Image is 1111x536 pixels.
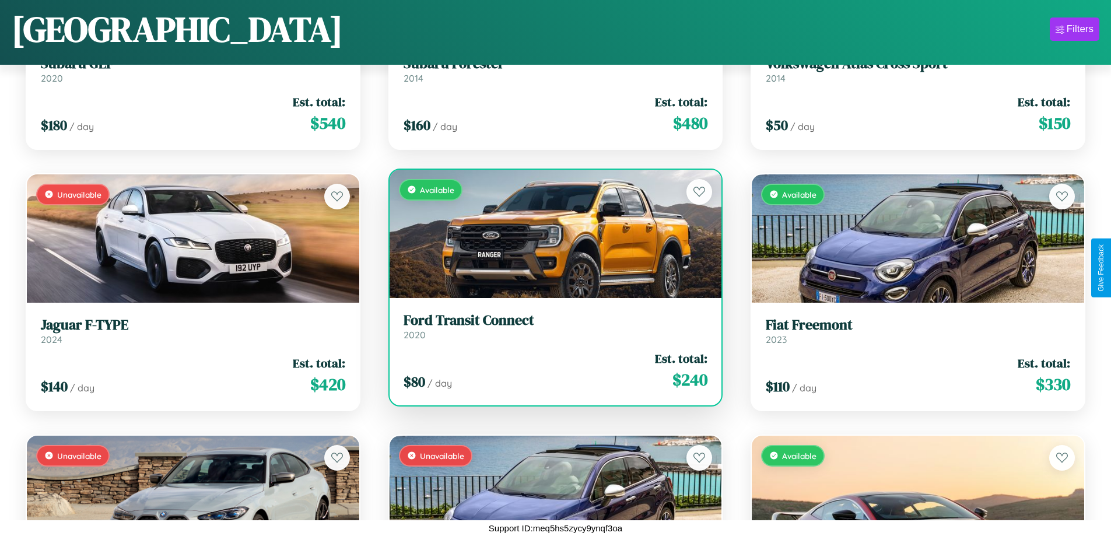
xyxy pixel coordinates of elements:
[404,312,708,329] h3: Ford Transit Connect
[673,111,707,135] span: $ 480
[41,377,68,396] span: $ 140
[672,368,707,391] span: $ 240
[766,115,788,135] span: $ 50
[766,317,1070,345] a: Fiat Freemont2023
[41,115,67,135] span: $ 180
[1018,355,1070,372] span: Est. total:
[420,185,454,195] span: Available
[41,55,345,84] a: Subaru GLF2020
[782,451,816,461] span: Available
[655,93,707,110] span: Est. total:
[766,317,1070,334] h3: Fiat Freemont
[766,377,790,396] span: $ 110
[57,190,101,199] span: Unavailable
[404,55,708,84] a: Subaru Forester2014
[433,121,457,132] span: / day
[12,5,343,53] h1: [GEOGRAPHIC_DATA]
[310,373,345,396] span: $ 420
[404,72,423,84] span: 2014
[792,382,816,394] span: / day
[404,372,425,391] span: $ 80
[766,55,1070,72] h3: Volkswagen Atlas Cross Sport
[1050,17,1099,41] button: Filters
[70,382,94,394] span: / day
[1097,244,1105,292] div: Give Feedback
[293,355,345,372] span: Est. total:
[69,121,94,132] span: / day
[655,350,707,367] span: Est. total:
[420,451,464,461] span: Unavailable
[57,451,101,461] span: Unavailable
[1018,93,1070,110] span: Est. total:
[766,334,787,345] span: 2023
[766,55,1070,84] a: Volkswagen Atlas Cross Sport2014
[310,111,345,135] span: $ 540
[1036,373,1070,396] span: $ 330
[782,190,816,199] span: Available
[404,312,708,341] a: Ford Transit Connect2020
[427,377,452,389] span: / day
[41,72,63,84] span: 2020
[41,334,62,345] span: 2024
[293,93,345,110] span: Est. total:
[404,329,426,341] span: 2020
[766,72,786,84] span: 2014
[41,317,345,345] a: Jaguar F-TYPE2024
[404,115,430,135] span: $ 160
[41,317,345,334] h3: Jaguar F-TYPE
[1039,111,1070,135] span: $ 150
[1067,23,1094,35] div: Filters
[489,520,622,536] p: Support ID: meq5hs5zycy9ynqf3oa
[790,121,815,132] span: / day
